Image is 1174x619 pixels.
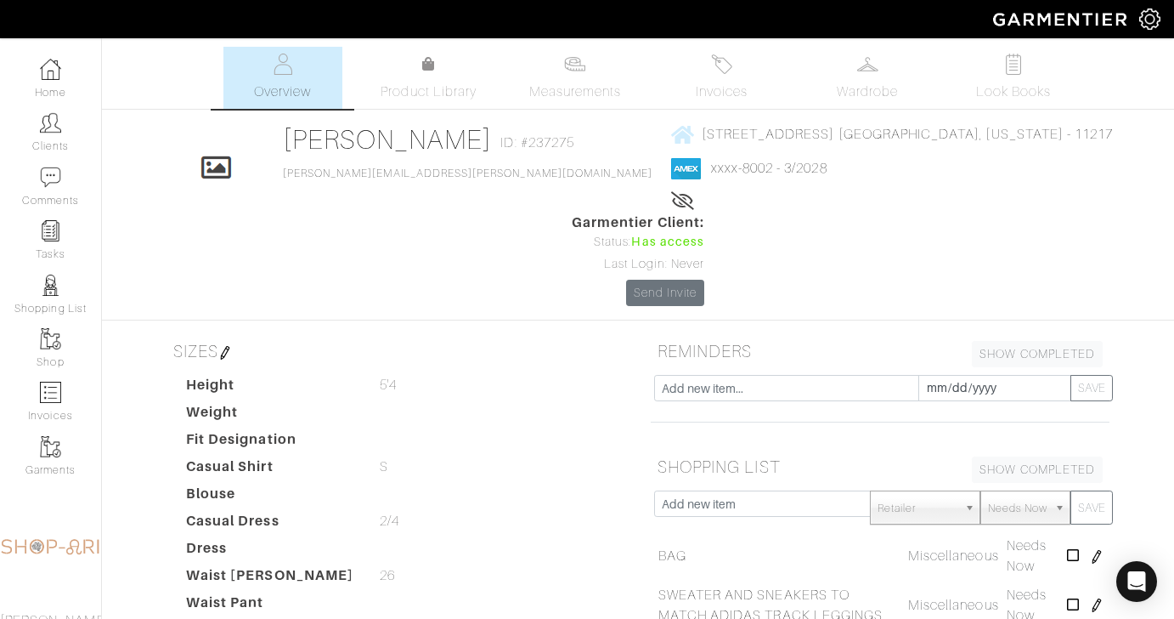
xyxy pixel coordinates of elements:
[908,598,999,613] span: Miscellaneous
[696,82,748,102] span: Invoices
[40,275,61,296] img: stylists-icon-eb353228a002819b7ec25b43dbf5f0378dd9e0616d9560372ff212230b889e62.png
[40,436,61,457] img: garments-icon-b7da505a4dc4fd61783c78ac3ca0ef83fa9d6f193b1c9dc38574b1d14d53ca28.png
[857,54,878,75] img: wardrobe-487a4870c1b7c33e795ec22d11cfc2ed9d08956e64fb3008fe2437562e282088.svg
[370,54,488,102] a: Product Library
[380,511,399,531] span: 2/4
[972,457,1103,483] a: SHOW COMPLETED
[529,82,622,102] span: Measurements
[878,491,957,525] span: Retailer
[837,82,898,102] span: Wardrobe
[500,133,574,153] span: ID: #237275
[167,334,625,368] h5: SIZES
[654,491,871,517] input: Add new item
[808,47,927,109] a: Wardrobe
[662,47,781,109] a: Invoices
[40,328,61,349] img: garments-icon-b7da505a4dc4fd61783c78ac3ca0ef83fa9d6f193b1c9dc38574b1d14d53ca28.png
[283,124,493,155] a: [PERSON_NAME]
[976,82,1052,102] span: Look Books
[40,382,61,403] img: orders-icon-0abe47150d42831381b5fb84f609e132dff9fe21cb692f30cb5eec754e2cba89.png
[988,491,1047,525] span: Needs Now
[671,123,1114,145] a: [STREET_ADDRESS] [GEOGRAPHIC_DATA], [US_STATE] - 11217
[173,429,367,457] dt: Fit Designation
[658,546,686,566] a: BAG
[380,457,388,477] span: S
[173,538,367,565] dt: Dress
[908,548,999,564] span: Miscellaneous
[1116,561,1157,602] div: Open Intercom Messenger
[1003,54,1024,75] img: todo-9ac3debb85659649dc8f770b8b6100bb5dab4b48dedcbae339e5042a72dfd3cc.svg
[516,47,635,109] a: Measurements
[1007,538,1047,574] span: Needs Now
[173,375,367,402] dt: Height
[173,511,367,538] dt: Casual Dress
[572,255,704,274] div: Last Login: Never
[173,565,367,593] dt: Waist [PERSON_NAME]
[671,158,701,179] img: american_express-1200034d2e149cdf2cc7894a33a747db654cf6f8355cb502592f1d228b2ac700.png
[711,54,732,75] img: orders-27d20c2124de7fd6de4e0e44c1d41de31381a507db9b33961299e4e07d508b8c.svg
[254,82,311,102] span: Overview
[40,220,61,241] img: reminder-icon-8004d30b9f0a5d33ae49ab947aed9ed385cf756f9e5892f1edd6e32f2345188e.png
[626,280,704,306] a: Send Invite
[572,213,704,233] span: Garmentier Client:
[985,4,1139,34] img: garmentier-logo-header-white-b43fb05a5012e4ada735d5af1a66efaba907eab6374d6393d1fbf88cb4ef424d.png
[380,565,395,586] span: 26
[223,47,342,109] a: Overview
[1090,550,1103,564] img: pen-cf24a1663064a2ec1b9c1bd2387e9de7a2fa800b781884d57f21acf72779bad2.png
[954,47,1073,109] a: Look Books
[272,54,293,75] img: basicinfo-40fd8af6dae0f16599ec9e87c0ef1c0a1fdea2edbe929e3d69a839185d80c458.svg
[173,457,367,484] dt: Casual Shirt
[564,54,585,75] img: measurements-466bbee1fd09ba9460f595b01e5d73f9e2bff037440d3c8f018324cb6cdf7a4a.svg
[1139,9,1160,30] img: gear-icon-white-bd11855cb880d31180b6d7d6211b90ccbf57a29d726f0c71d8c61bd08dd39cc2.png
[40,112,61,133] img: clients-icon-6bae9207a08558b7cb47a8932f037763ab4055f8c8b6bfacd5dc20c3e0201464.png
[1070,375,1113,401] button: SAVE
[1070,491,1113,525] button: SAVE
[40,167,61,188] img: comment-icon-a0a6a9ef722e966f86d9cbdc48e553b5cf19dbc54f86b18d962a5391bc8f6eb6.png
[40,59,61,80] img: dashboard-icon-dbcd8f5a0b271acd01030246c82b418ddd0df26cd7fceb0bd07c9910d44c42f6.png
[173,402,367,429] dt: Weight
[381,82,477,102] span: Product Library
[631,233,704,252] span: Has access
[651,334,1109,368] h5: REMINDERS
[218,346,232,360] img: pen-cf24a1663064a2ec1b9c1bd2387e9de7a2fa800b781884d57f21acf72779bad2.png
[702,127,1114,142] span: [STREET_ADDRESS] [GEOGRAPHIC_DATA], [US_STATE] - 11217
[1090,599,1103,612] img: pen-cf24a1663064a2ec1b9c1bd2387e9de7a2fa800b781884d57f21acf72779bad2.png
[651,450,1109,484] h5: SHOPPING LIST
[572,233,704,252] div: Status:
[173,484,367,511] dt: Blouse
[380,375,397,395] span: 5'4
[654,375,919,401] input: Add new item...
[711,161,827,176] a: xxxx-8002 - 3/2028
[972,341,1103,367] a: SHOW COMPLETED
[283,168,653,179] a: [PERSON_NAME][EMAIL_ADDRESS][PERSON_NAME][DOMAIN_NAME]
